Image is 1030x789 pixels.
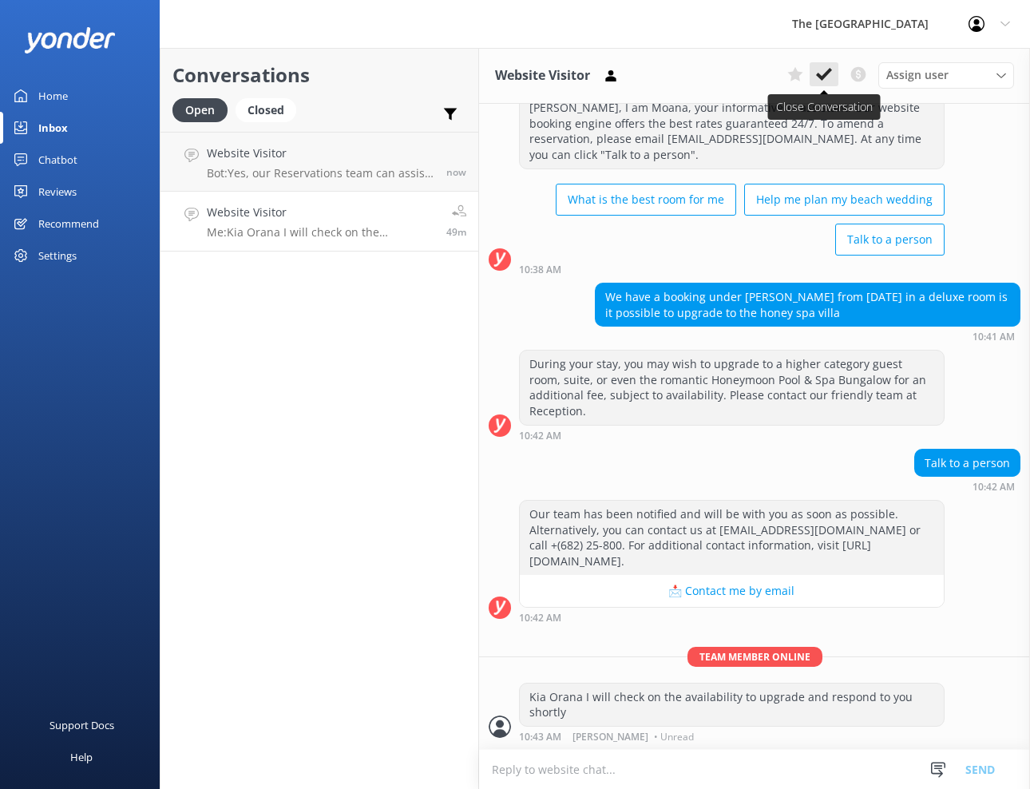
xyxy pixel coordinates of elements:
span: Team member online [687,647,822,667]
strong: 10:42 AM [519,613,561,623]
div: Help [70,741,93,773]
span: Sep 22 2025 12:43pm (UTC -10:00) Pacific/Honolulu [446,225,466,239]
h2: Conversations [172,60,466,90]
div: Support Docs [50,709,114,741]
p: Me: Kia Orana I will check on the availability to upgrade and respond to you shortly [207,225,434,240]
div: Sep 22 2025 12:38pm (UTC -10:00) Pacific/Honolulu [519,264,945,275]
div: Sep 22 2025 12:43pm (UTC -10:00) Pacific/Honolulu [519,731,945,742]
span: Assign user [886,66,949,84]
span: • Unread [654,732,694,742]
button: Help me plan my beach wedding [744,184,945,216]
strong: 10:38 AM [519,265,561,275]
a: Closed [236,101,304,118]
button: Talk to a person [835,224,945,256]
div: Sep 22 2025 12:42pm (UTC -10:00) Pacific/Honolulu [914,481,1020,492]
div: Recommend [38,208,99,240]
div: Open [172,98,228,122]
strong: 10:42 AM [519,431,561,441]
h4: Website Visitor [207,145,434,162]
button: What is the best room for me [556,184,736,216]
img: yonder-white-logo.png [24,27,116,54]
div: Sep 22 2025 12:41pm (UTC -10:00) Pacific/Honolulu [595,331,1020,342]
div: Inbox [38,112,68,144]
div: Home [38,80,68,112]
div: Sep 22 2025 12:42pm (UTC -10:00) Pacific/Honolulu [519,430,945,441]
a: Website VisitorMe:Kia Orana I will check on the availability to upgrade and respond to you shortl... [160,192,478,252]
h4: Website Visitor [207,204,434,221]
div: Closed [236,98,296,122]
span: [PERSON_NAME] [572,732,648,742]
button: 📩 Contact me by email [520,575,944,607]
div: Kia Orana I will check on the availability to upgrade and respond to you shortly [520,684,944,726]
a: Website VisitorBot:Yes, our Reservations team can assist you in crediting your room reservation f... [160,132,478,192]
div: Sep 22 2025 12:42pm (UTC -10:00) Pacific/Honolulu [519,612,945,623]
div: Assign User [878,62,1014,88]
div: Settings [38,240,77,272]
div: Our team has been notified and will be with you as soon as possible. Alternatively, you can conta... [520,501,944,574]
div: We have a booking under [PERSON_NAME] from [DATE] in a deluxe room is it possible to upgrade to t... [596,283,1020,326]
div: [PERSON_NAME], I am Moana, your informative AI assistant. Our website booking engine offers the b... [520,94,944,168]
p: Bot: Yes, our Reservations team can assist you in crediting your room reservation from [GEOGRAPHI... [207,166,434,180]
strong: 10:41 AM [973,332,1015,342]
span: Sep 22 2025 01:33pm (UTC -10:00) Pacific/Honolulu [446,165,466,179]
a: Open [172,101,236,118]
h3: Website Visitor [495,65,590,86]
div: Talk to a person [915,450,1020,477]
strong: 10:42 AM [973,482,1015,492]
strong: 10:43 AM [519,732,561,742]
div: Reviews [38,176,77,208]
div: Chatbot [38,144,77,176]
div: During your stay, you may wish to upgrade to a higher category guest room, suite, or even the rom... [520,351,944,424]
